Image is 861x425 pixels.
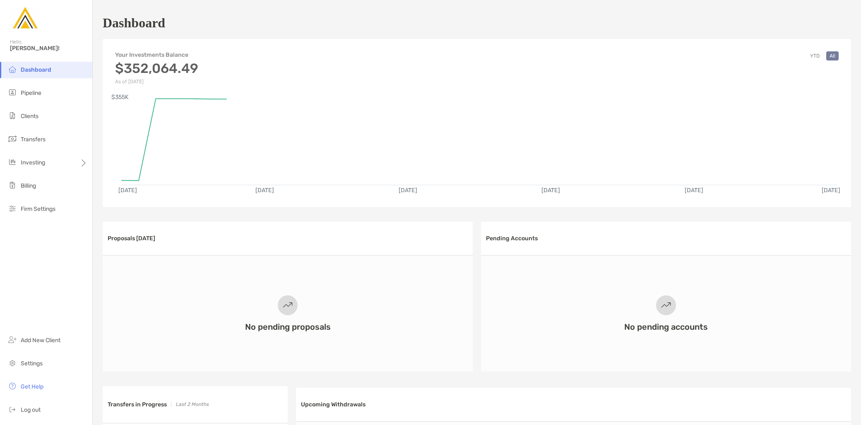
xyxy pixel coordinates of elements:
span: [PERSON_NAME]! [10,45,87,52]
img: transfers icon [7,134,17,144]
img: add_new_client icon [7,335,17,345]
span: Clients [21,113,38,120]
h3: $352,064.49 [115,60,198,76]
span: Log out [21,406,41,413]
h3: Transfers in Progress [108,401,167,408]
img: clients icon [7,111,17,121]
h3: No pending proposals [245,322,331,332]
text: [DATE] [118,187,137,194]
img: billing icon [7,180,17,190]
text: [DATE] [255,187,274,194]
img: settings icon [7,358,17,368]
text: [DATE] [822,187,840,194]
img: firm-settings icon [7,203,17,213]
span: Get Help [21,383,43,390]
h3: Upcoming Withdrawals [301,401,366,408]
text: [DATE] [685,187,703,194]
h4: Your Investments Balance [115,51,198,58]
span: Add New Client [21,337,60,344]
p: Last 2 Months [176,399,209,410]
h3: Proposals [DATE] [108,235,155,242]
img: pipeline icon [7,87,17,97]
h1: Dashboard [103,15,165,31]
span: Transfers [21,136,46,143]
button: YTD [807,51,823,60]
span: Settings [21,360,43,367]
h3: Pending Accounts [486,235,538,242]
span: Firm Settings [21,205,55,212]
span: Billing [21,182,36,189]
text: [DATE] [399,187,417,194]
span: Dashboard [21,66,51,73]
img: logout icon [7,404,17,414]
img: get-help icon [7,381,17,391]
button: All [826,51,839,60]
h3: No pending accounts [624,322,708,332]
img: investing icon [7,157,17,167]
text: $355K [111,94,129,101]
span: Pipeline [21,89,41,97]
text: [DATE] [541,187,560,194]
img: Zoe Logo [10,3,40,33]
p: As of [DATE] [115,79,198,85]
img: dashboard icon [7,64,17,74]
span: Investing [21,159,45,166]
